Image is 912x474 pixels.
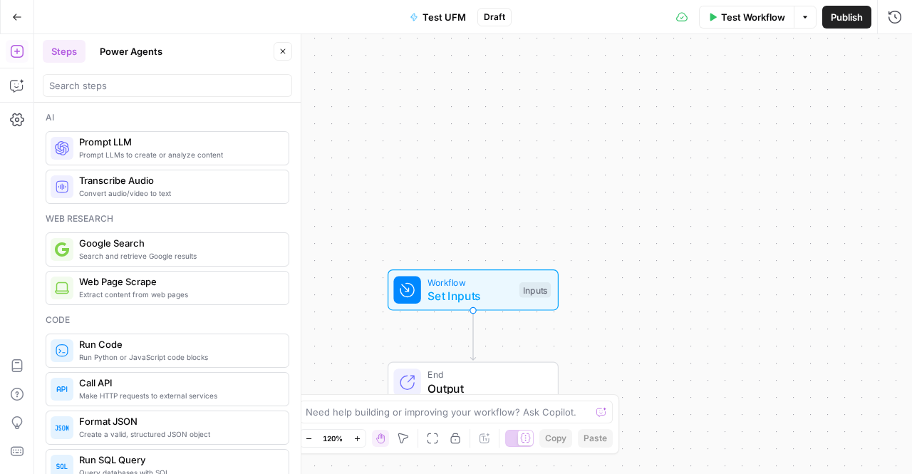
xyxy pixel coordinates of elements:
[341,362,606,403] div: EndOutput
[46,212,289,225] div: Web research
[79,390,277,401] span: Make HTTP requests to external services
[79,414,277,428] span: Format JSON
[584,432,607,445] span: Paste
[79,453,277,467] span: Run SQL Query
[427,368,544,381] span: End
[91,40,171,63] button: Power Agents
[401,6,475,29] button: Test UFM
[519,282,551,298] div: Inputs
[423,10,466,24] span: Test UFM
[79,376,277,390] span: Call API
[46,314,289,326] div: Code
[79,250,277,262] span: Search and retrieve Google results
[79,274,277,289] span: Web Page Scrape
[470,310,475,360] g: Edge from start to end
[43,40,85,63] button: Steps
[79,149,277,160] span: Prompt LLMs to create or analyze content
[79,428,277,440] span: Create a valid, structured JSON object
[427,380,544,397] span: Output
[79,236,277,250] span: Google Search
[578,429,613,448] button: Paste
[79,337,277,351] span: Run Code
[831,10,863,24] span: Publish
[341,269,606,311] div: WorkflowSet InputsInputs
[79,187,277,199] span: Convert audio/video to text
[427,287,512,304] span: Set Inputs
[484,11,505,24] span: Draft
[323,433,343,444] span: 120%
[699,6,794,29] button: Test Workflow
[79,351,277,363] span: Run Python or JavaScript code blocks
[427,275,512,289] span: Workflow
[46,111,289,124] div: Ai
[539,429,572,448] button: Copy
[49,78,286,93] input: Search steps
[79,289,277,300] span: Extract content from web pages
[545,432,566,445] span: Copy
[721,10,785,24] span: Test Workflow
[79,135,277,149] span: Prompt LLM
[822,6,871,29] button: Publish
[79,173,277,187] span: Transcribe Audio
